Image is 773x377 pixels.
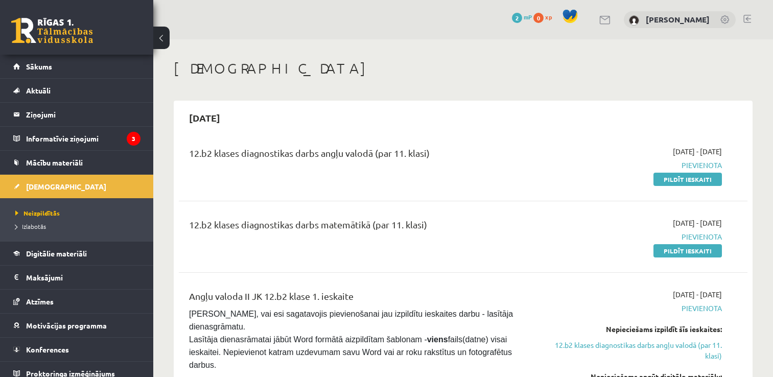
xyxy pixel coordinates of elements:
span: Neizpildītās [15,209,60,217]
a: Neizpildītās [15,208,143,218]
div: 12.b2 klases diagnostikas darbs angļu valodā (par 11. klasi) [189,146,539,165]
a: Digitālie materiāli [13,242,140,265]
span: 0 [533,13,544,23]
a: 2 mP [512,13,532,21]
span: 2 [512,13,522,23]
a: Mācību materiāli [13,151,140,174]
h2: [DATE] [179,106,230,130]
a: Maksājumi [13,266,140,289]
div: 12.b2 klases diagnostikas darbs matemātikā (par 11. klasi) [189,218,539,237]
span: [DEMOGRAPHIC_DATA] [26,182,106,191]
legend: Ziņojumi [26,103,140,126]
span: Digitālie materiāli [26,249,87,258]
i: 3 [127,132,140,146]
span: Pievienota [554,160,722,171]
span: mP [524,13,532,21]
a: Informatīvie ziņojumi3 [13,127,140,150]
a: [PERSON_NAME] [646,14,710,25]
a: Aktuāli [13,79,140,102]
a: 0 xp [533,13,557,21]
span: Konferences [26,345,69,354]
a: Motivācijas programma [13,314,140,337]
span: Aktuāli [26,86,51,95]
legend: Maksājumi [26,266,140,289]
a: 12.b2 klases diagnostikas darbs angļu valodā (par 11. klasi) [554,340,722,361]
a: Pildīt ieskaiti [653,173,722,186]
a: Sākums [13,55,140,78]
span: xp [545,13,552,21]
span: Pievienota [554,231,722,242]
span: Motivācijas programma [26,321,107,330]
span: Mācību materiāli [26,158,83,167]
a: Konferences [13,338,140,361]
div: Angļu valoda II JK 12.b2 klase 1. ieskaite [189,289,539,308]
h1: [DEMOGRAPHIC_DATA] [174,60,753,77]
div: Nepieciešams izpildīt šīs ieskaites: [554,324,722,335]
a: Pildīt ieskaiti [653,244,722,257]
strong: viens [427,335,448,344]
a: Rīgas 1. Tālmācības vidusskola [11,18,93,43]
span: [DATE] - [DATE] [673,218,722,228]
span: Izlabotās [15,222,46,230]
a: [DEMOGRAPHIC_DATA] [13,175,140,198]
a: Izlabotās [15,222,143,231]
span: Pievienota [554,303,722,314]
a: Ziņojumi [13,103,140,126]
a: Atzīmes [13,290,140,313]
img: Annija Madara Kļaviņa [629,15,639,26]
span: [DATE] - [DATE] [673,289,722,300]
span: [DATE] - [DATE] [673,146,722,157]
span: Sākums [26,62,52,71]
span: [PERSON_NAME], vai esi sagatavojis pievienošanai jau izpildītu ieskaites darbu - lasītāja dienasg... [189,310,516,369]
legend: Informatīvie ziņojumi [26,127,140,150]
span: Atzīmes [26,297,54,306]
